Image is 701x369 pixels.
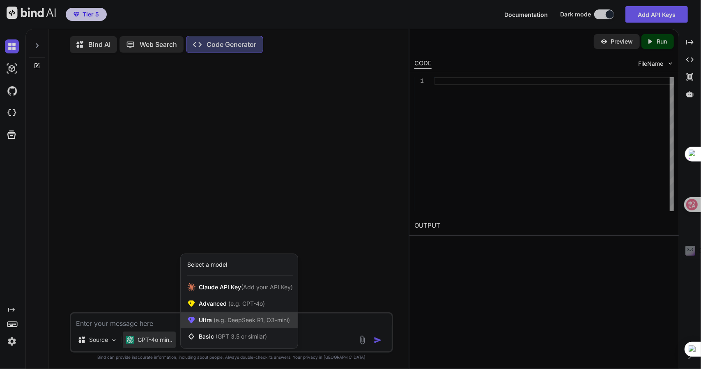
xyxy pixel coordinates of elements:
[187,261,227,269] div: Select a model
[199,283,293,291] span: Claude API Key
[199,316,290,324] span: Ultra
[199,332,267,341] span: Basic
[216,333,267,340] span: (GPT 3.5 or similar)
[227,300,265,307] span: (e.g. GPT-4o)
[241,284,293,291] span: (Add your API Key)
[199,300,265,308] span: Advanced
[212,316,290,323] span: (e.g. DeepSeek R1, O3-mini)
